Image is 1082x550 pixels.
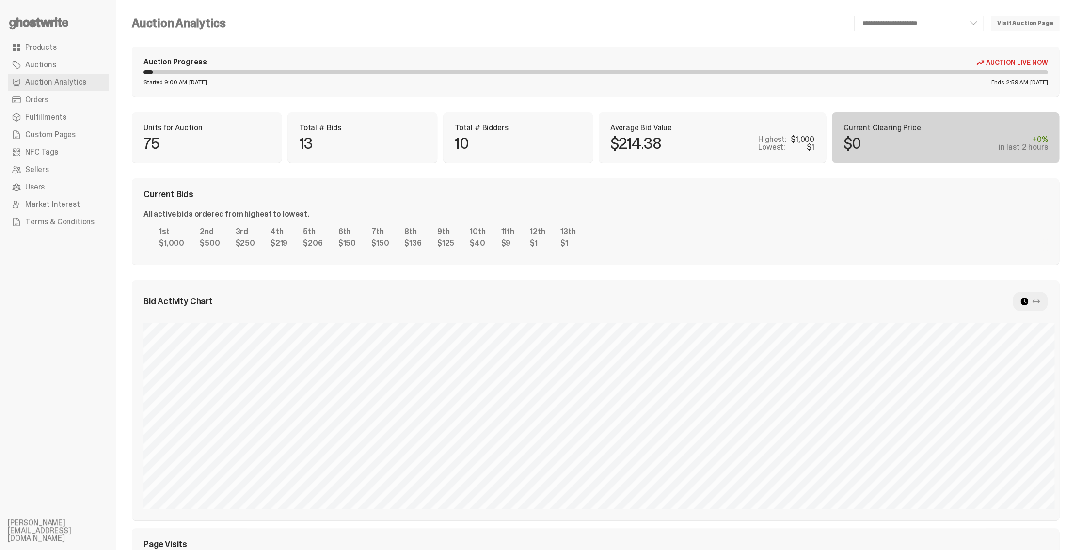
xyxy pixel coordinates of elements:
[991,16,1059,31] a: Visit Auction Page
[843,136,861,151] p: $0
[270,228,287,236] div: 4th
[530,239,545,247] div: $1
[25,96,48,104] span: Orders
[470,239,485,247] div: $40
[159,239,184,247] div: $1,000
[200,228,220,236] div: 2nd
[8,109,109,126] a: Fulfillments
[25,61,56,69] span: Auctions
[299,136,313,151] p: 13
[8,161,109,178] a: Sellers
[8,143,109,161] a: NFC Tags
[143,79,187,85] span: Started 9:00 AM
[299,124,426,132] p: Total # Bids
[25,44,57,51] span: Products
[143,210,309,218] div: All active bids ordered from highest to lowest.
[8,519,124,542] li: [PERSON_NAME][EMAIL_ADDRESS][DOMAIN_NAME]
[455,124,581,132] p: Total # Bidders
[455,136,469,151] p: 10
[159,228,184,236] div: 1st
[610,136,661,151] p: $214.38
[8,196,109,213] a: Market Interest
[791,136,814,143] div: $1,000
[470,228,485,236] div: 10th
[143,58,207,66] div: Auction Progress
[501,228,514,236] div: 11th
[303,228,322,236] div: 5th
[371,228,389,236] div: 7th
[998,143,1048,151] div: in last 2 hours
[610,124,814,132] p: Average Bid Value
[998,136,1048,143] div: +0%
[25,148,58,156] span: NFC Tags
[560,239,575,247] div: $1
[986,59,1048,66] span: Auction Live Now
[501,239,514,247] div: $9
[338,228,356,236] div: 6th
[530,228,545,236] div: 12th
[143,124,270,132] p: Units for Auction
[25,79,86,86] span: Auction Analytics
[132,17,226,29] h4: Auction Analytics
[404,239,421,247] div: $136
[25,201,80,208] span: Market Interest
[437,228,454,236] div: 9th
[8,39,109,56] a: Products
[25,113,66,121] span: Fulfillments
[25,183,45,191] span: Users
[338,239,356,247] div: $150
[235,239,255,247] div: $250
[25,131,76,139] span: Custom Pages
[758,136,787,143] p: Highest:
[437,239,454,247] div: $125
[8,213,109,231] a: Terms & Conditions
[25,218,95,226] span: Terms & Conditions
[200,239,220,247] div: $500
[143,136,159,151] p: 75
[189,79,207,85] span: [DATE]
[8,56,109,74] a: Auctions
[560,228,575,236] div: 13th
[8,74,109,91] a: Auction Analytics
[8,126,109,143] a: Custom Pages
[843,124,1048,132] p: Current Clearing Price
[235,228,255,236] div: 3rd
[303,239,322,247] div: $206
[807,143,814,151] div: $1
[1030,79,1048,85] span: [DATE]
[143,190,193,199] span: Current Bids
[8,91,109,109] a: Orders
[8,178,109,196] a: Users
[371,239,389,247] div: $150
[25,166,49,173] span: Sellers
[991,79,1028,85] span: Ends 2:59 AM
[270,239,287,247] div: $219
[143,297,213,306] span: Bid Activity Chart
[404,228,421,236] div: 8th
[758,143,785,151] p: Lowest:
[143,540,187,549] span: Page Visits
